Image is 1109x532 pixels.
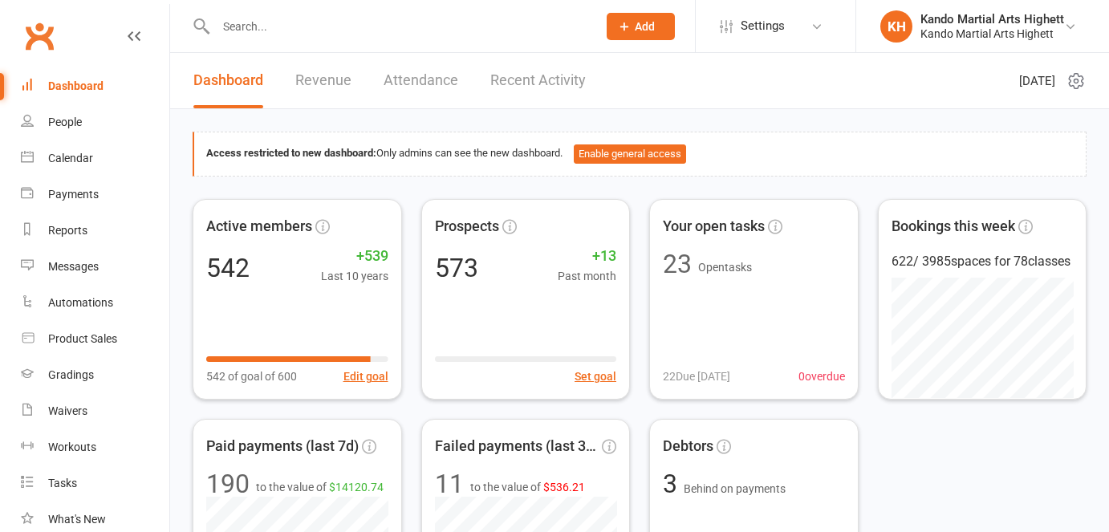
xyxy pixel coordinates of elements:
span: Debtors [663,435,713,458]
a: Clubworx [19,16,59,56]
a: Reports [21,213,169,249]
a: Dashboard [193,53,263,108]
a: Waivers [21,393,169,429]
span: to the value of [470,478,585,496]
span: +539 [321,245,388,268]
div: Reports [48,224,87,237]
span: Add [635,20,655,33]
div: Waivers [48,404,87,417]
span: Settings [741,8,785,44]
div: Gradings [48,368,94,381]
div: 542 [206,255,250,281]
span: Your open tasks [663,215,765,238]
span: +13 [558,245,616,268]
span: Active members [206,215,312,238]
button: Set goal [575,368,616,385]
a: Payments [21,177,169,213]
button: Enable general access [574,144,686,164]
span: to the value of [256,478,384,496]
input: Search... [211,15,586,38]
span: 22 Due [DATE] [663,368,730,385]
a: Dashboard [21,68,169,104]
span: 0 overdue [798,368,845,385]
div: Product Sales [48,332,117,345]
a: Recent Activity [490,53,586,108]
div: Payments [48,188,99,201]
button: Add [607,13,675,40]
div: What's New [48,513,106,526]
span: 542 of goal of 600 [206,368,297,385]
div: Tasks [48,477,77,489]
a: Workouts [21,429,169,465]
div: Kando Martial Arts Highett [920,12,1064,26]
a: People [21,104,169,140]
div: 573 [435,255,478,281]
div: KH [880,10,912,43]
div: Kando Martial Arts Highett [920,26,1064,41]
a: Gradings [21,357,169,393]
a: Attendance [384,53,458,108]
a: Product Sales [21,321,169,357]
div: Dashboard [48,79,104,92]
div: 11 [435,471,464,497]
button: Edit goal [343,368,388,385]
a: Messages [21,249,169,285]
a: Automations [21,285,169,321]
span: Past month [558,267,616,285]
div: 190 [206,471,250,497]
span: $14120.74 [329,481,384,493]
strong: Access restricted to new dashboard: [206,147,376,159]
span: $536.21 [543,481,585,493]
div: Messages [48,260,99,273]
span: Open tasks [698,261,752,274]
div: Workouts [48,441,96,453]
div: 622 / 3985 spaces for 78 classes [892,251,1074,272]
div: Automations [48,296,113,309]
span: Bookings this week [892,215,1015,238]
div: 23 [663,251,692,277]
span: Last 10 years [321,267,388,285]
span: Prospects [435,215,499,238]
a: Calendar [21,140,169,177]
div: Calendar [48,152,93,164]
span: 3 [663,469,684,499]
a: Tasks [21,465,169,502]
div: People [48,116,82,128]
span: Failed payments (last 30d) [435,435,599,458]
div: Only admins can see the new dashboard. [206,144,1074,164]
span: [DATE] [1019,71,1055,91]
a: Revenue [295,53,351,108]
span: Behind on payments [684,482,786,495]
span: Paid payments (last 7d) [206,435,359,458]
